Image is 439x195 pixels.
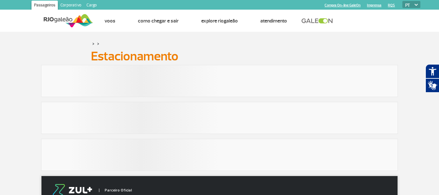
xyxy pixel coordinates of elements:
a: RQS [388,3,395,7]
a: Atendimento [260,18,287,24]
a: Corporativo [58,1,84,11]
a: Voos [104,18,115,24]
button: Abrir recursos assistivos. [426,64,439,78]
a: Explore RIOgaleão [201,18,238,24]
a: Imprensa [367,3,381,7]
a: Como chegar e sair [138,18,179,24]
a: > [92,40,94,47]
span: Parceiro Oficial [99,189,132,192]
h1: Estacionamento [91,51,348,62]
a: > [97,40,99,47]
button: Abrir tradutor de língua de sinais. [426,78,439,93]
a: Passageiros [31,1,58,11]
a: Compra On-line GaleOn [325,3,361,7]
a: Cargo [84,1,99,11]
div: Plugin de acessibilidade da Hand Talk. [426,64,439,93]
